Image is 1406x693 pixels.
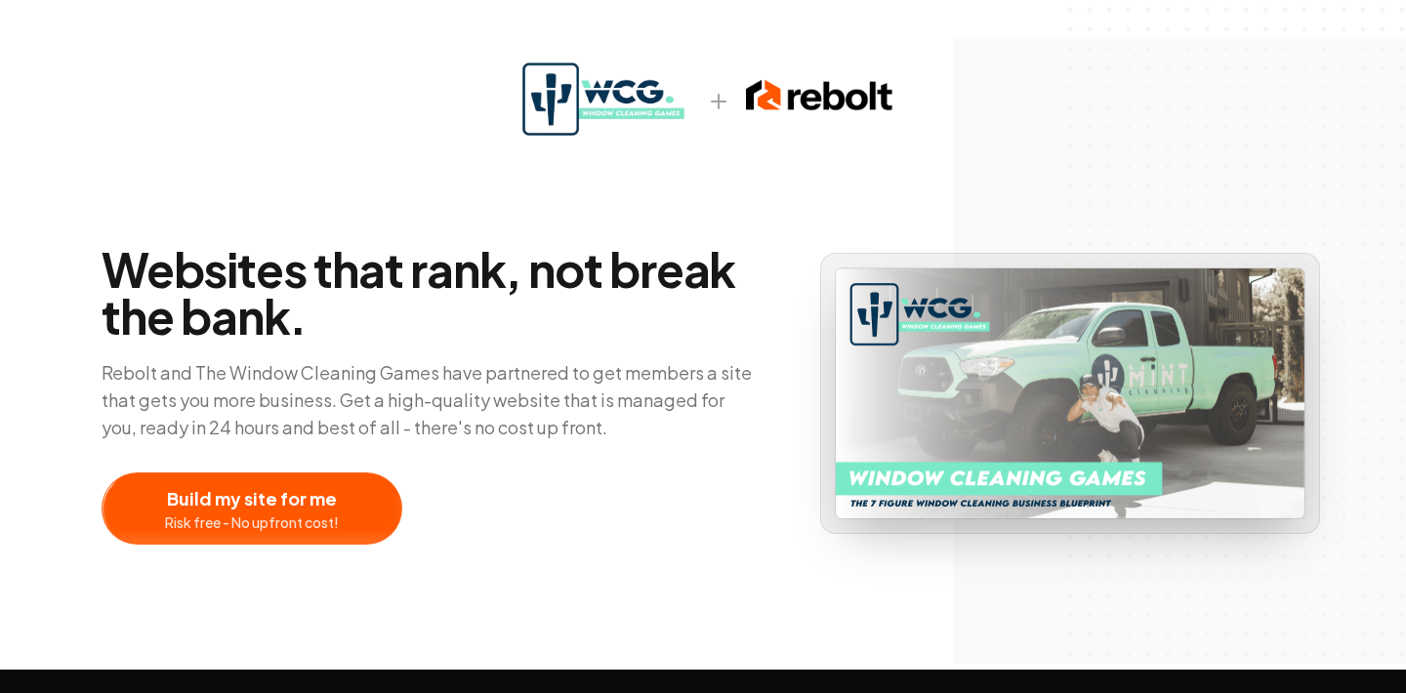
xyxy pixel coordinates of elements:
[102,246,758,340] span: Websites that rank, not break the bank.
[513,55,691,148] img: WCGLogo.png
[746,76,892,115] img: rebolt-full-dark.png
[102,359,758,441] p: Rebolt and The Window Cleaning Games have partnered to get members a site that gets you more busi...
[102,472,402,545] button: Build my site for meRisk free - No upfront cost!
[836,268,1304,519] img: WCG photo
